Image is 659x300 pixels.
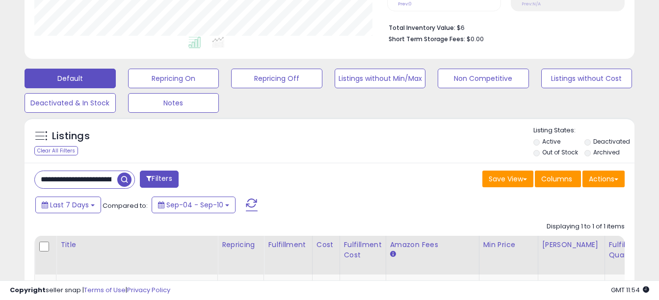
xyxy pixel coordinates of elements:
[390,240,475,250] div: Amazon Fees
[127,285,170,295] a: Privacy Policy
[389,24,455,32] b: Total Inventory Value:
[593,148,620,156] label: Archived
[25,69,116,88] button: Default
[222,240,260,250] div: Repricing
[542,240,601,250] div: [PERSON_NAME]
[128,69,219,88] button: Repricing On
[467,34,484,44] span: $0.00
[152,197,236,213] button: Sep-04 - Sep-10
[389,21,617,33] li: $6
[52,129,90,143] h5: Listings
[542,148,578,156] label: Out of Stock
[483,240,534,250] div: Min Price
[10,286,170,295] div: seller snap | |
[398,1,412,7] small: Prev: 0
[268,240,308,250] div: Fulfillment
[84,285,126,295] a: Terms of Use
[35,197,101,213] button: Last 7 Days
[103,201,148,210] span: Compared to:
[547,222,625,231] div: Displaying 1 to 1 of 1 items
[390,250,396,259] small: Amazon Fees.
[316,240,336,250] div: Cost
[25,93,116,113] button: Deactivated & In Stock
[542,137,560,146] label: Active
[593,137,630,146] label: Deactivated
[128,93,219,113] button: Notes
[10,285,46,295] strong: Copyright
[535,171,581,187] button: Columns
[50,200,89,210] span: Last 7 Days
[60,240,213,250] div: Title
[541,174,572,184] span: Columns
[335,69,426,88] button: Listings without Min/Max
[34,146,78,155] div: Clear All Filters
[522,1,541,7] small: Prev: N/A
[389,35,465,43] b: Short Term Storage Fees:
[344,240,382,260] div: Fulfillment Cost
[541,69,633,88] button: Listings without Cost
[140,171,178,188] button: Filters
[611,285,649,295] span: 2025-09-18 11:54 GMT
[231,69,322,88] button: Repricing Off
[482,171,533,187] button: Save View
[609,240,643,260] div: Fulfillable Quantity
[438,69,529,88] button: Non Competitive
[166,200,223,210] span: Sep-04 - Sep-10
[533,126,634,135] p: Listing States:
[582,171,625,187] button: Actions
